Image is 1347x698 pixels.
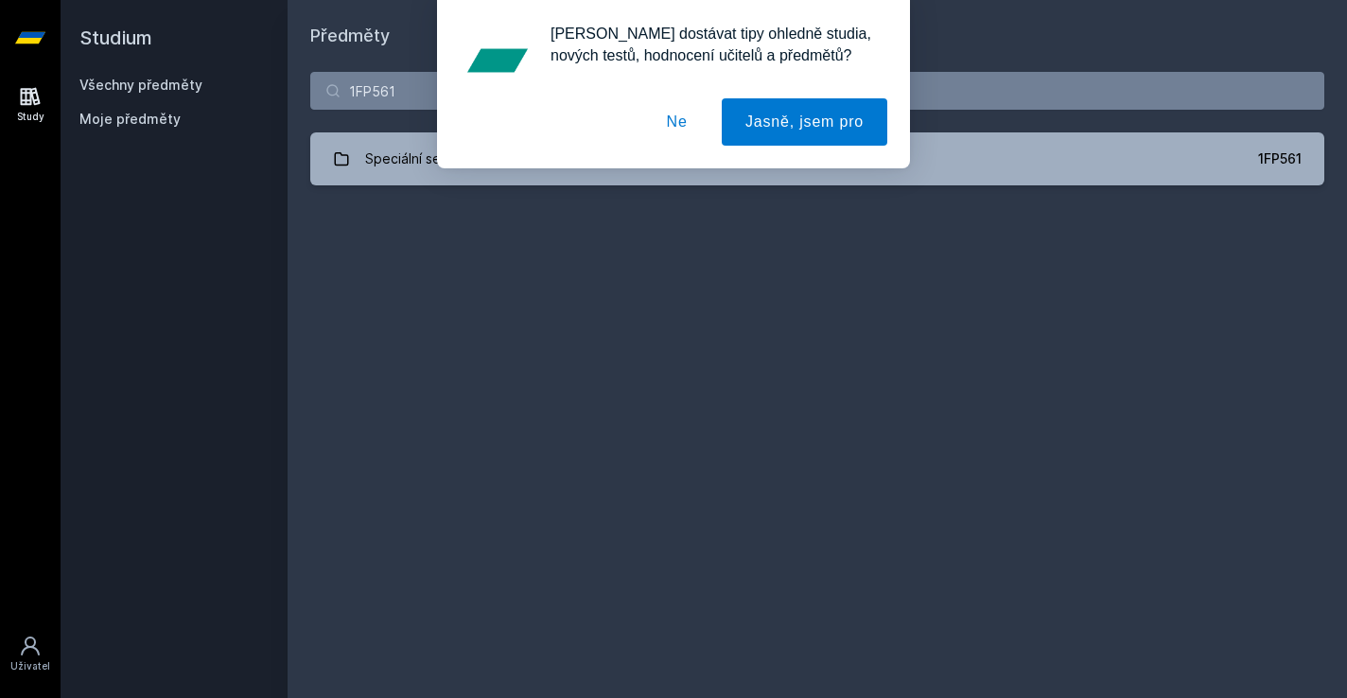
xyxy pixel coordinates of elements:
div: Uživatel [10,659,50,673]
a: Uživatel [4,625,57,683]
div: [PERSON_NAME] dostávat tipy ohledně studia, nových testů, hodnocení učitelů a předmětů? [535,23,887,66]
img: notification icon [460,23,535,98]
button: Jasně, jsem pro [722,98,887,146]
button: Ne [643,98,711,146]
